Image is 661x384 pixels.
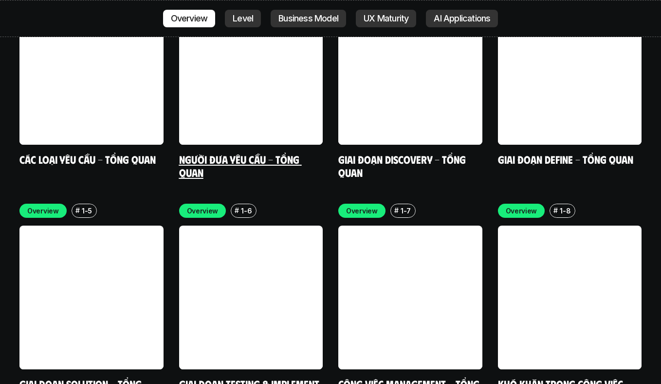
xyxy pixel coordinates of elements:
[394,207,399,214] h6: #
[506,206,537,216] p: Overview
[19,153,156,166] a: Các loại yêu cầu - Tổng quan
[171,14,208,23] p: Overview
[27,206,59,216] p: Overview
[187,206,219,216] p: Overview
[553,207,558,214] h6: #
[235,207,239,214] h6: #
[75,207,80,214] h6: #
[498,153,633,166] a: Giai đoạn Define - Tổng quan
[560,206,570,216] p: 1-8
[338,153,468,179] a: Giai đoạn Discovery - Tổng quan
[241,206,252,216] p: 1-6
[179,153,302,179] a: Người đưa yêu cầu - Tổng quan
[82,206,92,216] p: 1-5
[401,206,411,216] p: 1-7
[346,206,378,216] p: Overview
